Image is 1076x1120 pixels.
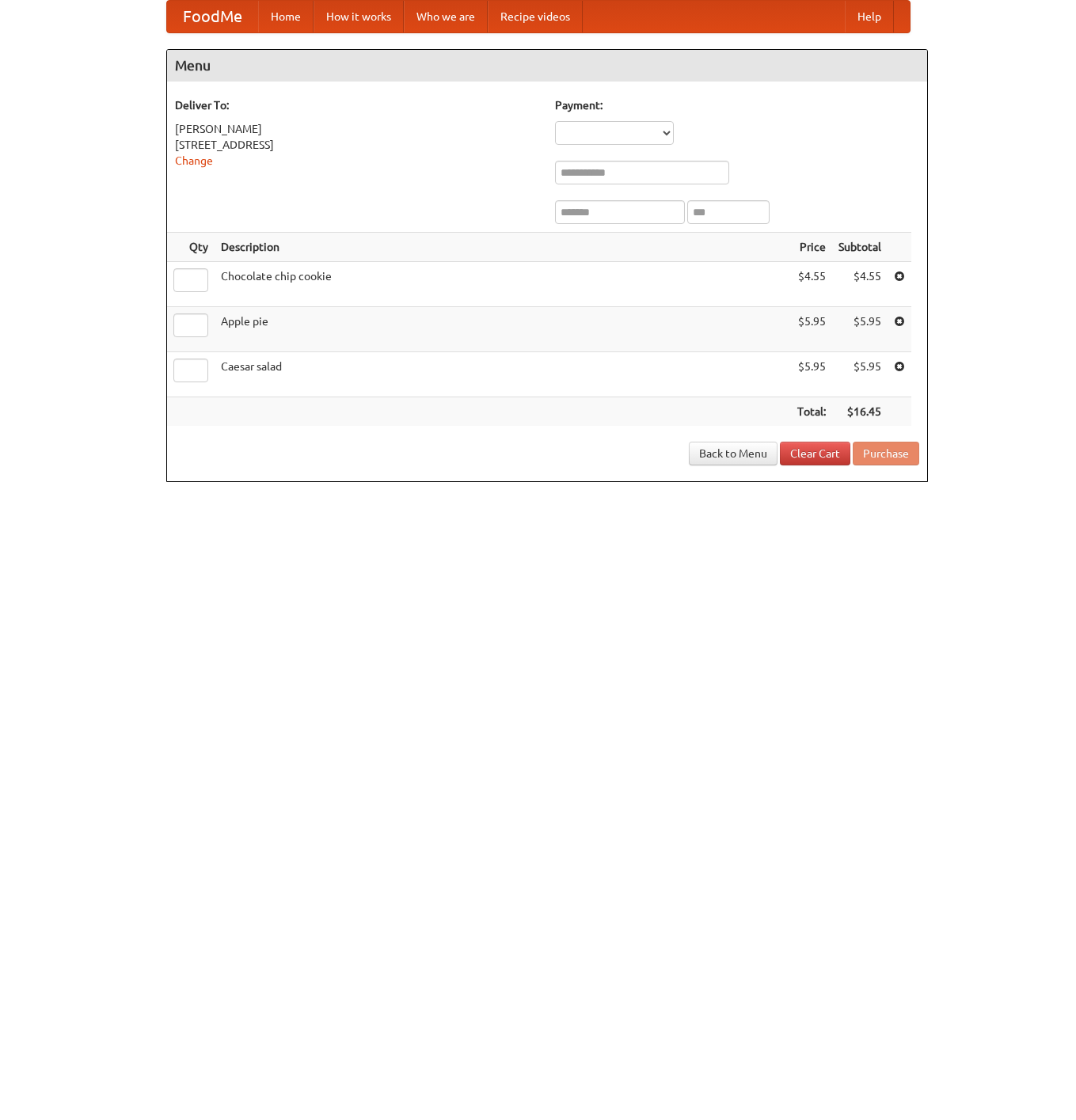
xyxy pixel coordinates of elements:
[845,1,894,32] a: Help
[167,50,927,82] h4: Menu
[175,121,539,137] div: [PERSON_NAME]
[832,352,888,397] td: $5.95
[314,1,404,32] a: How it works
[791,307,832,352] td: $5.95
[167,233,215,262] th: Qty
[791,233,832,262] th: Price
[175,137,539,153] div: [STREET_ADDRESS]
[215,352,791,397] td: Caesar salad
[832,307,888,352] td: $5.95
[488,1,583,32] a: Recipe videos
[175,154,213,167] a: Change
[215,262,791,307] td: Chocolate chip cookie
[404,1,488,32] a: Who we are
[791,352,832,397] td: $5.95
[791,262,832,307] td: $4.55
[555,97,919,113] h5: Payment:
[215,307,791,352] td: Apple pie
[167,1,258,32] a: FoodMe
[832,397,888,427] th: $16.45
[832,262,888,307] td: $4.55
[832,233,888,262] th: Subtotal
[853,442,919,465] button: Purchase
[791,397,832,427] th: Total:
[215,233,791,262] th: Description
[175,97,539,113] h5: Deliver To:
[780,442,850,465] a: Clear Cart
[258,1,314,32] a: Home
[689,442,778,465] a: Back to Menu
